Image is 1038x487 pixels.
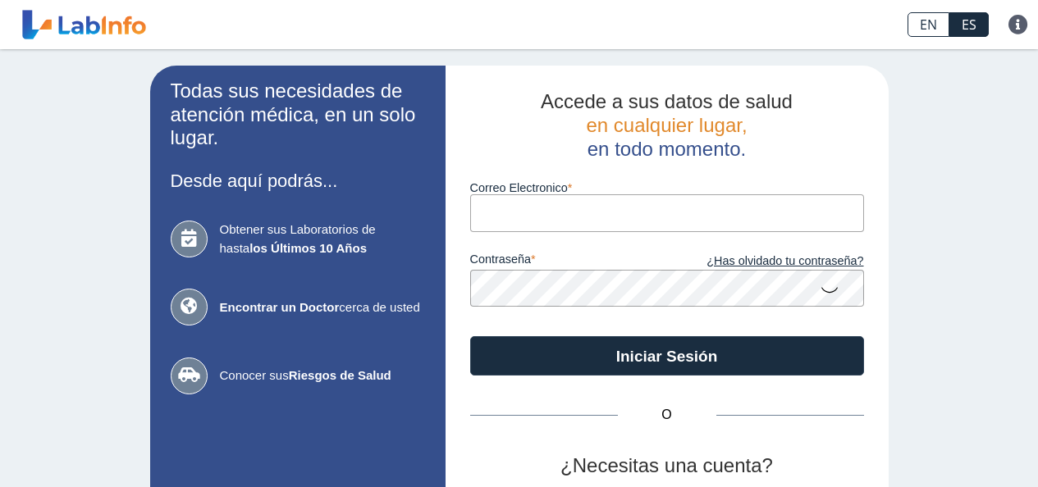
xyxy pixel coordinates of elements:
[171,80,425,150] h2: Todas sus necesidades de atención médica, en un solo lugar.
[249,241,367,255] b: los Últimos 10 Años
[289,368,391,382] b: Riesgos de Salud
[220,221,425,257] span: Obtener sus Laboratorios de hasta
[470,454,864,478] h2: ¿Necesitas una cuenta?
[470,253,667,271] label: contraseña
[586,114,747,136] span: en cualquier lugar,
[908,12,949,37] a: EN
[541,90,793,112] span: Accede a sus datos de salud
[588,138,746,160] span: en todo momento.
[171,171,425,191] h3: Desde aquí podrás...
[949,12,989,37] a: ES
[618,405,716,425] span: O
[220,300,340,314] b: Encontrar un Doctor
[470,336,864,375] button: Iniciar Sesión
[220,366,425,385] span: Conocer sus
[667,253,864,271] a: ¿Has olvidado tu contraseña?
[470,181,864,194] label: Correo Electronico
[220,298,425,317] span: cerca de usted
